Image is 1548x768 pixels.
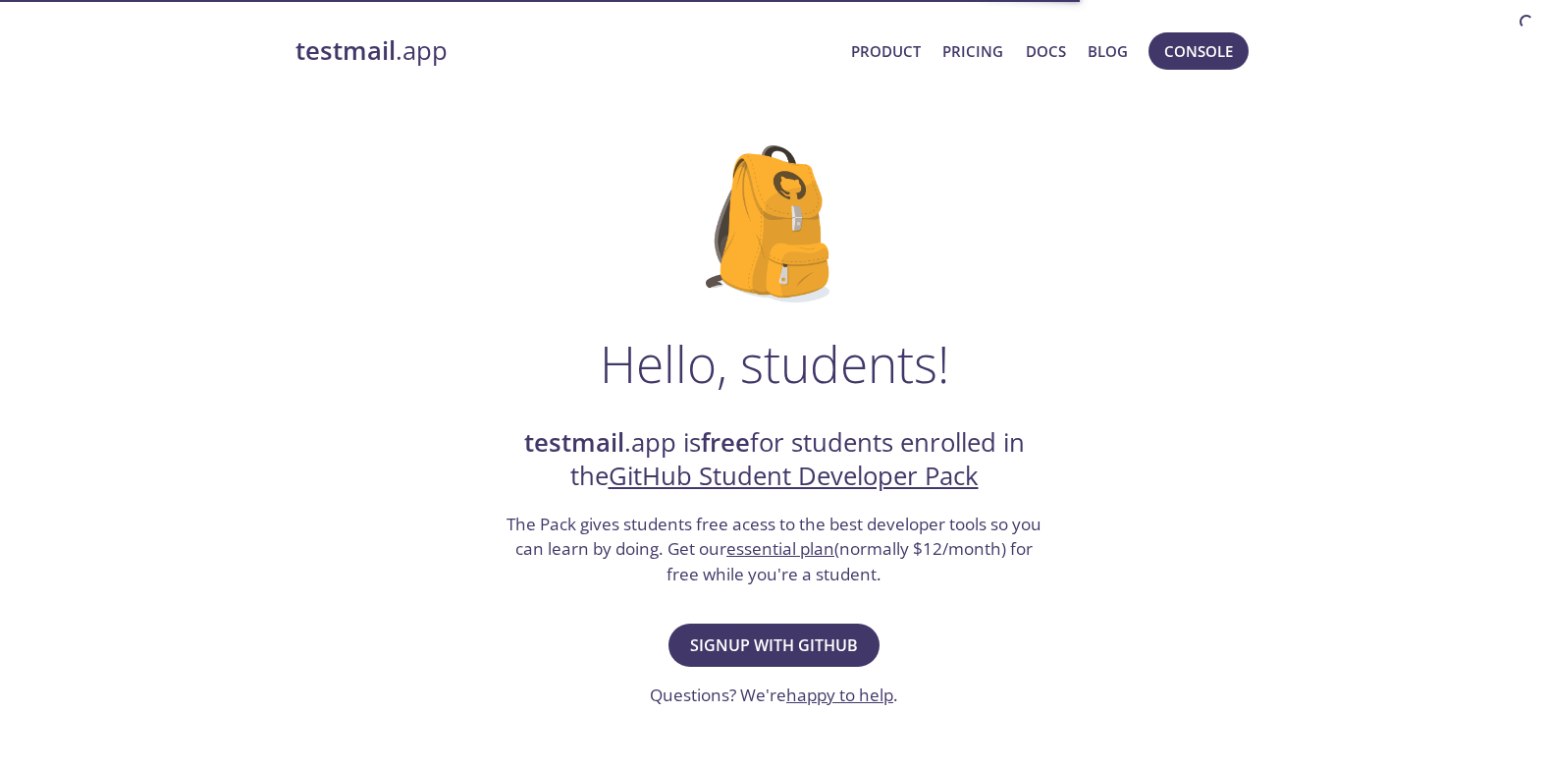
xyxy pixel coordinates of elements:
[706,145,842,302] img: github-student-backpack.png
[650,683,898,708] h3: Questions? We're .
[600,334,949,393] h1: Hello, students!
[851,38,921,64] a: Product
[1088,38,1128,64] a: Blog
[701,425,750,460] strong: free
[690,631,858,659] span: Signup with GitHub
[295,34,836,68] a: testmail.app
[786,684,893,706] a: happy to help
[609,459,979,493] a: GitHub Student Developer Pack
[1026,38,1066,64] a: Docs
[1148,32,1249,70] button: Console
[505,512,1044,587] h3: The Pack gives students free acess to the best developer tools so you can learn by doing. Get our...
[942,38,1003,64] a: Pricing
[505,426,1044,494] h2: .app is for students enrolled in the
[295,33,396,68] strong: testmail
[668,624,880,667] button: Signup with GitHub
[726,537,834,560] a: essential plan
[524,425,624,460] strong: testmail
[1164,38,1233,64] span: Console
